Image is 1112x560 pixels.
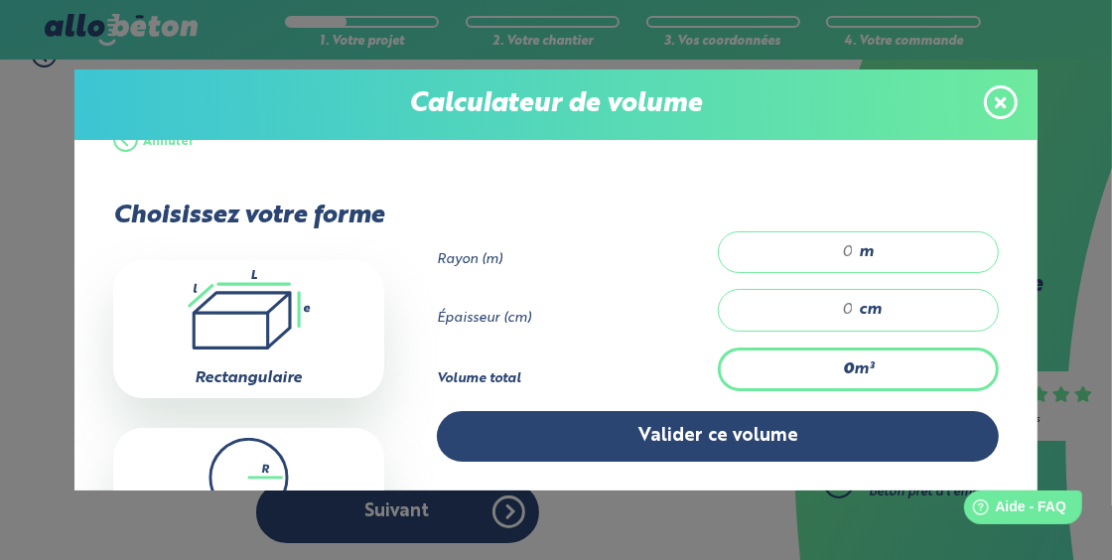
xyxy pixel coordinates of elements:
button: Annuler [113,112,195,172]
input: 0 [739,300,854,320]
span: cm [859,301,882,319]
button: Valider ce volume [437,411,999,462]
span: m [859,243,874,261]
p: Choisissez votre forme [113,202,384,230]
div: m³ [718,348,999,391]
strong: Volume total [437,372,521,385]
p: Calculateur de volume [94,89,1018,120]
div: Épaisseur (cm) [437,311,718,327]
label: Rectangulaire [195,370,302,386]
strong: 0 [843,361,854,377]
iframe: Help widget launcher [935,483,1090,538]
input: 0 [739,242,854,262]
div: Rayon (m) [437,252,718,268]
